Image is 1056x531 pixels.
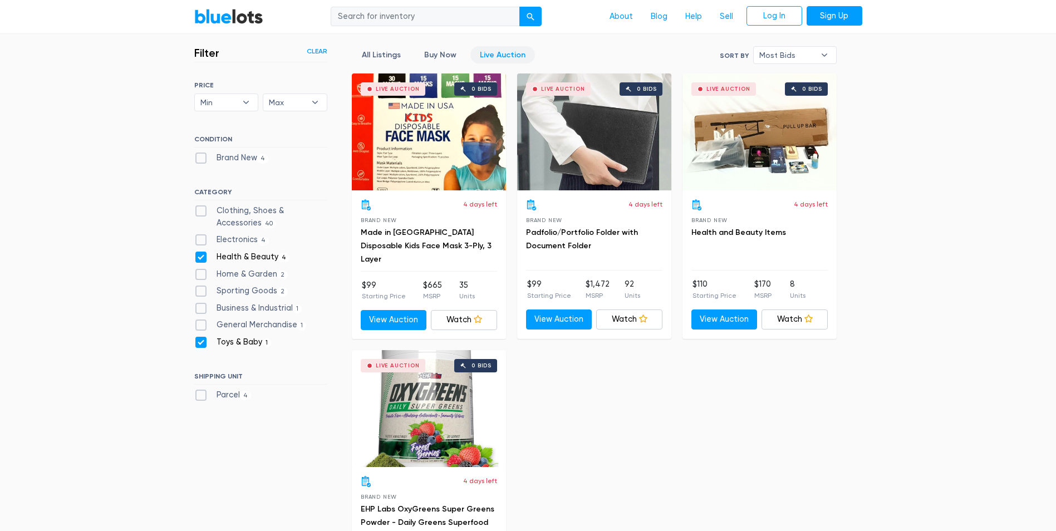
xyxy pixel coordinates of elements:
a: Live Auction 0 bids [352,350,506,467]
li: $1,472 [586,278,610,301]
span: 1 [297,322,307,331]
label: Toys & Baby [194,336,272,348]
a: About [601,6,642,27]
span: Brand New [526,217,562,223]
label: Brand New [194,152,269,164]
li: $99 [362,279,406,302]
b: ▾ [813,47,836,63]
a: Buy Now [415,46,466,63]
label: Health & Beauty [194,251,290,263]
span: Brand New [361,217,397,223]
a: Watch [431,310,497,330]
p: Starting Price [362,291,406,301]
p: 4 days left [628,199,662,209]
span: 2 [277,287,288,296]
a: Clear [307,46,327,56]
p: Units [459,291,475,301]
div: Live Auction [376,86,420,92]
span: 2 [277,271,288,279]
a: Padfolio/Portfolio Folder with Document Folder [526,228,638,250]
label: Parcel [194,389,252,401]
p: MSRP [754,291,772,301]
a: All Listings [352,46,410,63]
div: 0 bids [637,86,657,92]
p: 4 days left [794,199,828,209]
a: Live Auction 0 bids [517,73,671,190]
li: 35 [459,279,475,302]
span: 4 [278,253,290,262]
a: Watch [762,309,828,330]
h6: CONDITION [194,135,327,147]
p: Units [625,291,640,301]
label: Home & Garden [194,268,288,281]
li: $665 [423,279,442,302]
a: Blog [642,6,676,27]
span: Brand New [361,494,397,500]
a: View Auction [361,310,427,330]
a: Log In [746,6,802,26]
a: Made in [GEOGRAPHIC_DATA] Disposable Kids Face Mask 3-Ply, 3 Layer [361,228,492,264]
a: Sign Up [807,6,862,26]
li: $110 [692,278,736,301]
label: Clothing, Shoes & Accessories [194,205,327,229]
label: Sort By [720,51,749,61]
h6: CATEGORY [194,188,327,200]
span: 40 [262,219,277,228]
p: Units [790,291,805,301]
h6: PRICE [194,81,327,89]
p: Starting Price [527,291,571,301]
a: Health and Beauty Items [691,228,786,237]
span: Min [200,94,237,111]
a: EHP Labs OxyGreens Super Greens Powder - Daily Greens Superfood [361,504,494,527]
label: Sporting Goods [194,285,288,297]
span: 4 [258,237,269,245]
div: Live Auction [706,86,750,92]
label: Business & Industrial [194,302,302,314]
div: 0 bids [471,86,492,92]
a: BlueLots [194,8,263,24]
a: Live Auction 0 bids [682,73,837,190]
label: Electronics [194,234,269,246]
input: Search for inventory [331,7,520,27]
span: Most Bids [759,47,815,63]
a: Watch [596,309,662,330]
p: 4 days left [463,476,497,486]
h6: SHIPPING UNIT [194,372,327,385]
a: View Auction [691,309,758,330]
li: $99 [527,278,571,301]
div: Live Auction [376,363,420,368]
div: Live Auction [541,86,585,92]
a: Live Auction 0 bids [352,73,506,190]
h3: Filter [194,46,219,60]
span: 4 [240,391,252,400]
div: 0 bids [802,86,822,92]
span: 4 [257,154,269,163]
a: Live Auction [470,46,535,63]
b: ▾ [303,94,327,111]
p: MSRP [586,291,610,301]
span: Brand New [691,217,728,223]
label: General Merchandise [194,319,307,331]
div: 0 bids [471,363,492,368]
a: View Auction [526,309,592,330]
span: 1 [293,304,302,313]
span: 1 [262,338,272,347]
span: Max [269,94,306,111]
li: $170 [754,278,772,301]
p: 4 days left [463,199,497,209]
p: Starting Price [692,291,736,301]
a: Sell [711,6,742,27]
b: ▾ [234,94,258,111]
a: Help [676,6,711,27]
p: MSRP [423,291,442,301]
li: 92 [625,278,640,301]
li: 8 [790,278,805,301]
